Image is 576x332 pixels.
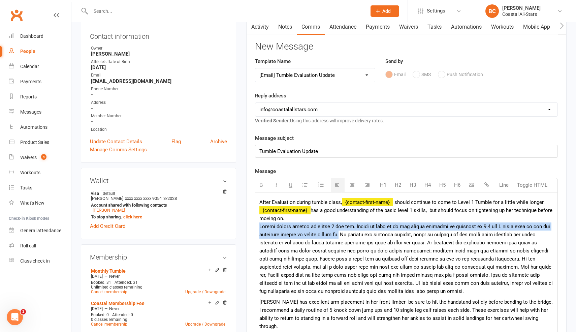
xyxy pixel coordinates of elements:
button: Align text right [361,178,375,192]
a: Product Sales [9,135,71,150]
span: Booked: 0 [91,312,109,317]
a: Monthly Tumble [91,268,126,274]
a: Tasks [423,19,446,35]
div: Reports [20,94,37,99]
div: Class check-in [20,258,50,264]
p: After Evaluation during tumble class, has a good understanding of the basic level 1 skills, but s... [259,198,553,295]
label: Template Name [255,57,291,65]
a: Automations [446,19,486,35]
li: [PERSON_NAME] [90,189,227,220]
span: Booked: 31 [91,280,111,285]
button: Underline [286,178,297,192]
a: Cancel membership [91,290,127,294]
a: Class kiosk mode [9,253,71,269]
label: Send by [385,57,403,65]
button: H6 [451,178,464,192]
a: Workouts [9,165,71,180]
button: Ordered List [314,179,329,191]
span: 4 [41,154,46,160]
span: 1 [21,309,26,314]
a: Mobile App [518,19,555,35]
div: Roll call [20,243,36,248]
button: Bold [255,178,269,192]
div: General attendance [20,228,61,233]
a: Upgrade / Downgrade [185,322,225,327]
div: Location [91,126,227,133]
div: What's New [20,200,44,206]
div: Dashboard [20,33,43,39]
button: Toggle HTML [514,178,551,192]
a: Add Credit Card [90,222,125,230]
a: Upgrade / Downgrade [185,290,225,294]
strong: [PERSON_NAME] [91,51,227,57]
button: Unordered List [299,178,313,192]
a: Payments [361,19,394,35]
strong: [DATE] [91,64,227,70]
div: Phone Number [91,86,227,92]
a: People [9,44,71,59]
iframe: Intercom live chat [7,309,23,325]
span: should continue to come to Level 1 Tumble for a little while longer. [394,199,545,205]
span: Using this address will improve delivery rates. [255,118,384,123]
a: What's New [9,195,71,211]
a: Clubworx [8,7,25,24]
a: Reports [9,89,71,104]
div: Tasks [20,185,32,190]
div: Messages [20,109,41,115]
a: Tasks [9,180,71,195]
a: General attendance kiosk mode [9,223,71,238]
a: Roll call [9,238,71,253]
button: Align text left [331,178,345,192]
button: H5 [436,178,449,192]
h3: Membership [90,253,227,261]
div: — [89,274,227,279]
div: Owner [91,45,227,52]
a: Messages [9,104,71,120]
p: [PERSON_NAME] has excellent arm placement in her front limber- be sure to hit the handstand solid... [259,298,553,330]
button: H2 [391,178,405,192]
div: Tumble Evaluation Update [255,145,557,157]
a: Flag [171,138,181,146]
strong: Verified Sender: [255,118,290,123]
a: Calendar [9,59,71,74]
div: Automations [20,124,47,130]
strong: To stop sharing, [91,214,224,219]
div: Email [91,72,227,79]
label: Reply address [255,92,286,100]
strong: - [91,92,227,98]
button: Line [496,178,512,192]
a: Update Contact Details [90,138,142,146]
a: Workouts [486,19,518,35]
div: Athlete's Date of Birth [91,59,227,65]
a: Payments [9,74,71,89]
button: Add [371,5,399,17]
h3: New Message [255,41,558,52]
a: Manage Comms Settings [90,146,147,154]
span: default [101,190,117,196]
button: Center [346,178,360,192]
span: Never [109,306,120,311]
button: H1 [377,178,390,192]
span: 0 classes remaining [91,317,127,322]
label: Message [255,167,276,175]
button: H3 [406,178,419,192]
a: Coastal Membership Fee [91,301,145,306]
button: H4 [421,178,434,192]
div: Product Sales [20,140,49,145]
div: People [20,49,35,54]
strong: - [91,105,227,111]
div: BC [485,4,499,18]
span: 3/2028 [163,196,177,201]
div: Address [91,99,227,106]
a: Waivers [394,19,423,35]
div: Calendar [20,64,39,69]
label: Message subject [255,134,294,142]
span: Never [109,274,120,279]
div: Coastal All-Stars [502,11,541,17]
span: Settings [427,3,445,19]
div: [PERSON_NAME] [502,5,541,11]
a: Activity [247,19,274,35]
a: Comms [297,19,325,35]
span: Attended: 31 [115,280,138,285]
h3: Wallet [90,177,227,184]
